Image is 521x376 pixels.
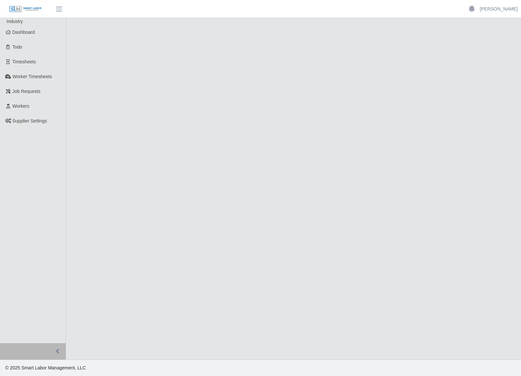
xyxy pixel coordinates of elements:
span: Dashboard [12,30,35,35]
span: Job Requests [12,89,41,94]
span: Worker Timesheets [12,74,52,79]
span: Industry [7,19,23,24]
span: Timesheets [12,59,36,64]
a: [PERSON_NAME] [480,6,518,12]
img: SLM Logo [9,6,42,13]
span: © 2025 Smart Labor Management, LLC [5,365,86,370]
span: Todo [12,44,22,50]
span: Workers [12,103,30,109]
span: Supplier Settings [12,118,47,123]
